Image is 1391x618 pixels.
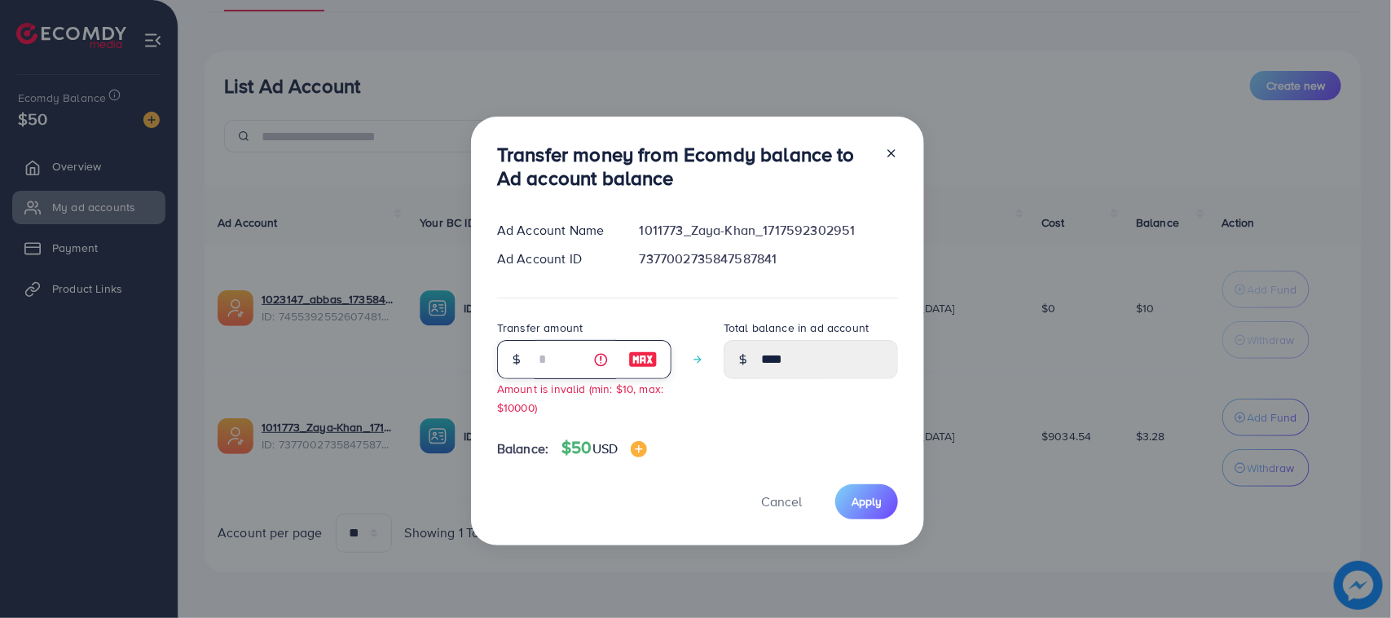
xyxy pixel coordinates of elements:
div: 7377002735847587841 [627,249,911,268]
h3: Transfer money from Ecomdy balance to Ad account balance [497,143,872,190]
span: USD [592,439,618,457]
span: Apply [852,493,882,510]
button: Apply [835,484,898,519]
h4: $50 [561,438,647,458]
label: Total balance in ad account [724,320,869,336]
span: Balance: [497,439,548,458]
img: image [628,350,658,369]
div: Ad Account Name [484,221,627,240]
span: Cancel [761,492,802,510]
label: Transfer amount [497,320,583,336]
div: Ad Account ID [484,249,627,268]
img: image [631,441,647,457]
small: Amount is invalid (min: $10, max: $10000) [497,381,663,415]
button: Cancel [741,484,822,519]
div: 1011773_Zaya-Khan_1717592302951 [627,221,911,240]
